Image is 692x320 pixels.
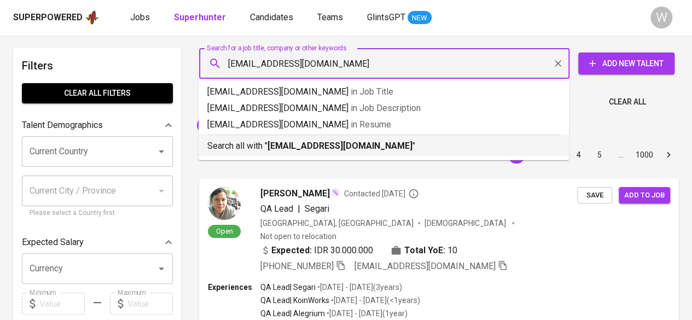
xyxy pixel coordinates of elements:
span: in Job Description [351,103,421,113]
button: Go to page 5 [591,146,608,164]
span: Teams [317,12,343,22]
button: Add to job [619,187,670,204]
span: Candidates [250,12,293,22]
span: QA Lead [260,203,293,214]
span: in Resume [351,119,391,130]
span: Add to job [624,189,665,202]
button: Go to page 1000 [632,146,656,164]
span: NEW [408,13,432,24]
b: [EMAIL_ADDRESS][DOMAIN_NAME] [268,141,412,151]
div: "Carina [PERSON_NAME] S" [197,117,309,134]
button: Clear All filters [22,83,173,103]
span: GlintsGPT [367,12,405,22]
div: Expected Salary [22,231,173,253]
p: Experiences [208,282,260,293]
button: Clear [550,56,566,71]
p: Talent Demographics [22,119,103,132]
div: Superpowered [13,11,83,24]
b: Total YoE: [404,244,445,257]
a: Candidates [250,11,295,25]
img: eba9f01603ec3e5285c25b75238c2092.png [208,187,241,220]
span: Add New Talent [587,57,666,71]
p: • [DATE] - [DATE] ( 3 years ) [316,282,402,293]
span: "Carina [PERSON_NAME] S" [197,120,297,130]
p: • [DATE] - [DATE] ( <1 years ) [329,295,420,306]
button: Clear All [604,92,650,112]
p: Not open to relocation [260,231,336,242]
p: [EMAIL_ADDRESS][DOMAIN_NAME] [207,102,560,115]
b: Expected: [271,244,312,257]
p: Expected Salary [22,236,84,249]
span: [DEMOGRAPHIC_DATA] [424,218,508,229]
span: 10 [447,244,457,257]
div: W [650,7,672,28]
span: Clear All [609,95,646,109]
p: QA Lead | KoinWorks [260,295,329,306]
p: Search all with " " [207,139,560,153]
span: | [298,202,300,216]
span: Save [583,189,607,202]
a: Superhunter [174,11,228,25]
p: • [DATE] - [DATE] ( 1 year ) [325,308,408,319]
button: Save [577,187,612,204]
button: Go to next page [660,146,677,164]
span: Segari [305,203,329,214]
a: Jobs [130,11,152,25]
p: [EMAIL_ADDRESS][DOMAIN_NAME] [207,85,560,98]
button: Open [154,261,169,276]
p: Please select a Country first [30,208,165,219]
button: Add New Talent [578,53,674,74]
p: QA Lead | Alegrium [260,308,325,319]
div: [GEOGRAPHIC_DATA], [GEOGRAPHIC_DATA] [260,218,414,229]
a: GlintsGPT NEW [367,11,432,25]
img: magic_wand.svg [331,188,340,197]
p: QA Lead | Segari [260,282,316,293]
span: Contacted [DATE] [344,188,419,199]
span: [PHONE_NUMBER] [260,261,334,271]
button: Go to page 4 [570,146,588,164]
a: Teams [317,11,345,25]
p: [EMAIL_ADDRESS][DOMAIN_NAME] [207,118,560,131]
div: Talent Demographics [22,114,173,136]
h6: Filters [22,57,173,74]
div: IDR 30.000.000 [260,244,373,257]
nav: pagination navigation [485,146,679,164]
span: in Job Title [351,86,393,97]
img: app logo [85,9,100,26]
span: [PERSON_NAME] [260,187,330,200]
b: Superhunter [174,12,226,22]
button: Open [154,144,169,159]
input: Value [39,293,85,315]
input: Value [127,293,173,315]
span: Clear All filters [31,86,164,100]
div: … [612,149,629,160]
span: Open [212,226,237,236]
svg: By Batam recruiter [408,188,419,199]
span: Jobs [130,12,150,22]
a: Superpoweredapp logo [13,9,100,26]
span: [EMAIL_ADDRESS][DOMAIN_NAME] [354,261,496,271]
